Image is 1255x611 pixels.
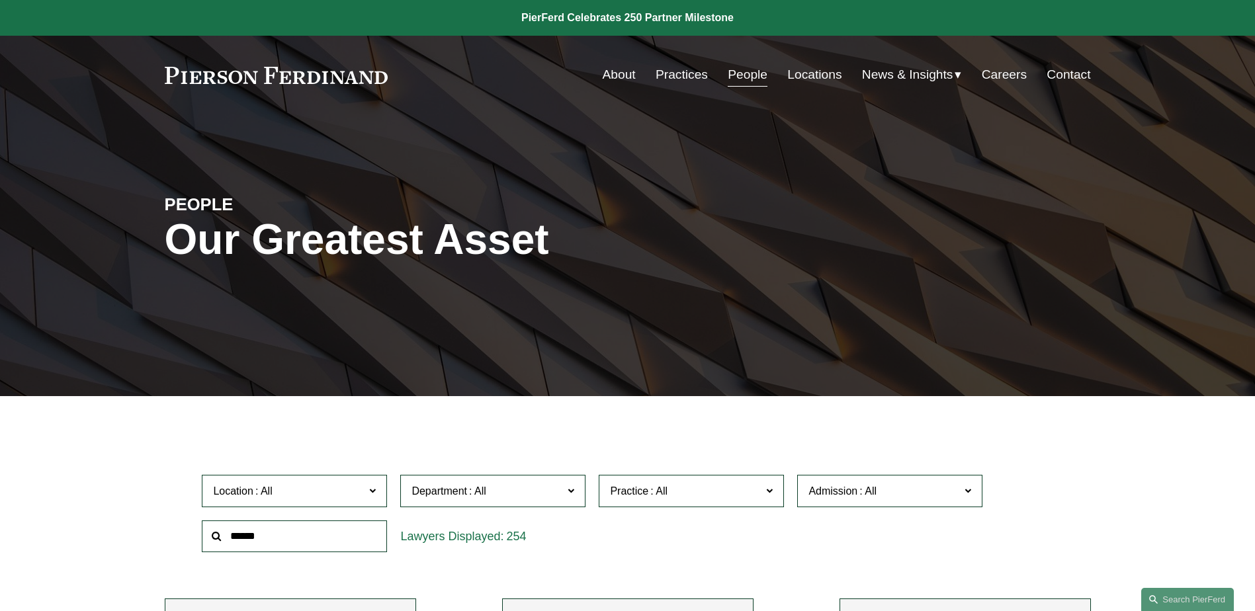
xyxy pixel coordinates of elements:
a: Contact [1047,62,1090,87]
a: About [603,62,636,87]
span: News & Insights [862,63,953,87]
a: Locations [787,62,842,87]
a: People [728,62,767,87]
a: Search this site [1141,588,1234,611]
h1: Our Greatest Asset [165,216,782,264]
a: Practices [656,62,708,87]
span: Department [411,485,467,497]
a: Careers [982,62,1027,87]
h4: PEOPLE [165,194,396,215]
span: Practice [610,485,648,497]
span: 254 [506,530,526,543]
span: Location [213,485,253,497]
a: folder dropdown [862,62,962,87]
span: Admission [808,485,857,497]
